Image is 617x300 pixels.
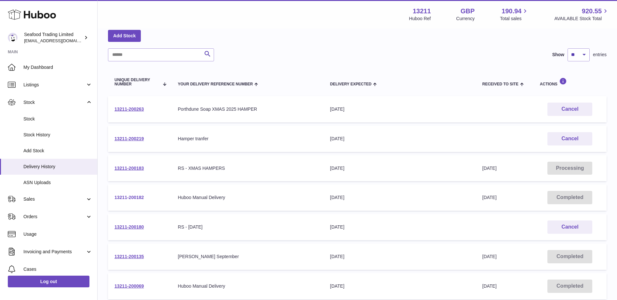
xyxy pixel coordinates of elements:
[178,283,317,289] div: Huboo Manual Delivery
[500,16,529,22] span: Total sales
[330,82,371,86] span: Delivery Expected
[330,106,469,112] div: [DATE]
[23,164,92,170] span: Delivery History
[178,136,317,142] div: Hamper tranfer
[23,196,86,202] span: Sales
[330,283,469,289] div: [DATE]
[23,249,86,255] span: Invoicing and Payments
[23,214,86,220] span: Orders
[8,33,18,43] img: online@rickstein.com
[114,136,144,141] a: 13211-200219
[178,106,317,112] div: Porthdune Soap XMAS 2025 HAMPER
[456,16,475,22] div: Currency
[178,82,253,86] span: Your Delivery Reference Number
[23,231,92,237] span: Usage
[409,16,431,22] div: Huboo Ref
[482,195,497,200] span: [DATE]
[482,166,497,171] span: [DATE]
[114,254,144,259] a: 13211-200135
[24,31,83,44] div: Seafood Trading Limited
[547,220,592,234] button: Cancel
[114,106,144,112] a: 13211-200263
[552,52,564,58] label: Show
[593,52,607,58] span: entries
[178,254,317,260] div: [PERSON_NAME] September
[413,7,431,16] strong: 13211
[330,254,469,260] div: [DATE]
[178,224,317,230] div: RS - [DATE]
[114,283,144,289] a: 13211-200069
[114,195,144,200] a: 13211-200182
[108,30,141,42] a: Add Stock
[114,78,159,86] span: Unique Delivery Number
[114,224,144,230] a: 13211-200180
[330,194,469,201] div: [DATE]
[24,38,96,43] span: [EMAIL_ADDRESS][DOMAIN_NAME]
[330,136,469,142] div: [DATE]
[330,165,469,171] div: [DATE]
[23,148,92,154] span: Add Stock
[23,180,92,186] span: ASN Uploads
[554,7,609,22] a: 920.55 AVAILABLE Stock Total
[582,7,602,16] span: 920.55
[330,224,469,230] div: [DATE]
[554,16,609,22] span: AVAILABLE Stock Total
[482,254,497,259] span: [DATE]
[482,283,497,289] span: [DATE]
[23,132,92,138] span: Stock History
[502,7,521,16] span: 190.94
[23,116,92,122] span: Stock
[114,166,144,171] a: 13211-200183
[547,103,592,116] button: Cancel
[8,276,89,287] a: Log out
[178,165,317,171] div: RS - XMAS HAMPERS
[23,64,92,70] span: My Dashboard
[23,99,86,106] span: Stock
[178,194,317,201] div: Huboo Manual Delivery
[540,78,600,86] div: Actions
[23,266,92,272] span: Cases
[23,82,86,88] span: Listings
[500,7,529,22] a: 190.94 Total sales
[482,82,518,86] span: Received to Site
[547,132,592,145] button: Cancel
[461,7,475,16] strong: GBP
